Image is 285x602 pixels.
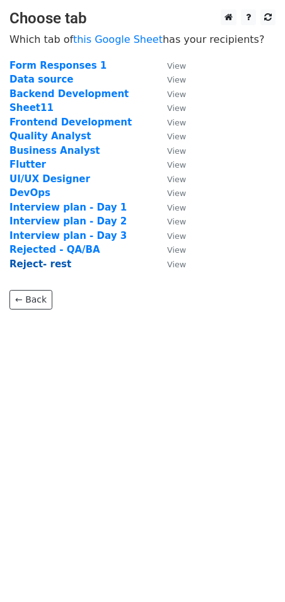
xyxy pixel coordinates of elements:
[154,130,186,142] a: View
[167,132,186,141] small: View
[154,117,186,128] a: View
[167,61,186,71] small: View
[9,9,276,28] h3: Choose tab
[9,102,54,113] a: Sheet11
[9,290,52,310] a: ← Back
[154,159,186,170] a: View
[73,33,163,45] a: this Google Sheet
[154,60,186,71] a: View
[154,216,186,227] a: View
[9,159,46,170] a: Flutter
[154,202,186,213] a: View
[9,88,129,100] a: Backend Development
[9,33,276,46] p: Which tab of has your recipients?
[154,173,186,185] a: View
[9,187,50,199] a: DevOps
[167,231,186,241] small: View
[9,173,90,185] a: UI/UX Designer
[167,160,186,170] small: View
[154,88,186,100] a: View
[167,260,186,269] small: View
[167,217,186,226] small: View
[222,541,285,602] iframe: Chat Widget
[167,203,186,212] small: View
[9,145,100,156] a: Business Analyst
[9,216,127,227] a: Interview plan - Day 2
[154,258,186,270] a: View
[154,187,186,199] a: View
[9,230,127,241] a: Interview plan - Day 3
[154,102,186,113] a: View
[167,245,186,255] small: View
[167,175,186,184] small: View
[9,117,132,128] a: Frontend Development
[9,60,107,71] a: Form Responses 1
[154,145,186,156] a: View
[167,118,186,127] small: View
[154,230,186,241] a: View
[9,244,100,255] a: Rejected - QA/BA
[9,74,73,85] a: Data source
[154,74,186,85] a: View
[167,146,186,156] small: View
[9,130,91,142] a: Quality Analyst
[9,258,71,270] a: Reject- rest
[9,202,127,213] a: Interview plan - Day 1
[167,103,186,113] small: View
[167,90,186,99] small: View
[154,244,186,255] a: View
[167,75,186,84] small: View
[167,188,186,198] small: View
